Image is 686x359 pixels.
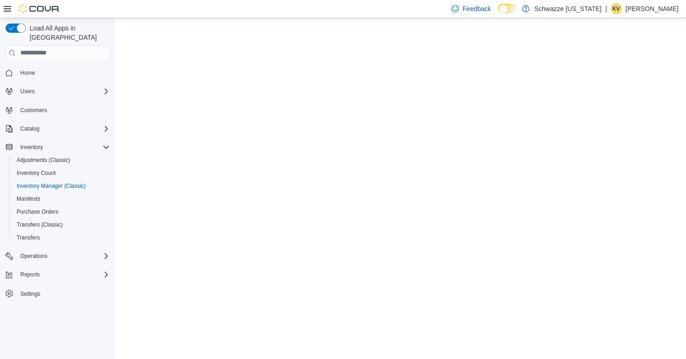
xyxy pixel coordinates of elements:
span: Operations [17,251,110,262]
span: Users [20,88,35,95]
span: Purchase Orders [13,206,110,217]
a: Transfers [13,232,43,243]
span: Transfers [13,232,110,243]
p: [PERSON_NAME] [626,3,679,14]
button: Inventory Count [9,167,114,179]
button: Inventory [17,142,47,153]
button: Settings [2,287,114,300]
button: Inventory [2,141,114,154]
button: Reports [17,269,43,280]
button: Reports [2,268,114,281]
span: Home [17,67,110,78]
a: Settings [17,288,44,299]
span: Feedback [463,4,491,13]
a: Purchase Orders [13,206,62,217]
span: Inventory Count [17,169,56,177]
span: Transfers [17,234,40,241]
a: Transfers (Classic) [13,219,66,230]
button: Operations [17,251,51,262]
a: Home [17,67,39,78]
span: Dark Mode [498,13,499,14]
button: Catalog [17,123,43,134]
span: Users [17,86,110,97]
button: Customers [2,103,114,117]
span: Reports [17,269,110,280]
button: Transfers (Classic) [9,218,114,231]
button: Operations [2,250,114,263]
button: Home [2,66,114,79]
button: Users [2,85,114,98]
img: Cova [18,4,60,13]
span: Transfers (Classic) [13,219,110,230]
span: Manifests [13,193,110,204]
span: Purchase Orders [17,208,59,215]
button: Users [17,86,38,97]
a: Adjustments (Classic) [13,155,74,166]
a: Customers [17,105,51,116]
button: Purchase Orders [9,205,114,218]
button: Inventory Manager (Classic) [9,179,114,192]
span: Settings [17,287,110,299]
span: Adjustments (Classic) [17,156,70,164]
input: Dark Mode [498,4,518,13]
span: Inventory Manager (Classic) [17,182,86,190]
button: Adjustments (Classic) [9,154,114,167]
span: Load All Apps in [GEOGRAPHIC_DATA] [26,24,110,42]
span: Home [20,69,35,77]
p: Schwazze [US_STATE] [534,3,602,14]
button: Manifests [9,192,114,205]
nav: Complex example [6,62,110,324]
button: Catalog [2,122,114,135]
span: Inventory Manager (Classic) [13,180,110,191]
span: Customers [17,104,110,116]
span: Inventory Count [13,168,110,179]
span: Inventory [20,144,43,151]
a: Manifests [13,193,44,204]
p: | [605,3,607,14]
span: Catalog [20,125,39,132]
span: Reports [20,271,40,278]
span: Customers [20,107,47,114]
span: KV [613,3,620,14]
a: Inventory Manager (Classic) [13,180,90,191]
span: Adjustments (Classic) [13,155,110,166]
span: Operations [20,252,48,260]
span: Transfers (Classic) [17,221,63,228]
button: Transfers [9,231,114,244]
span: Inventory [17,142,110,153]
a: Inventory Count [13,168,60,179]
div: Kristine Valdez [611,3,622,14]
span: Manifests [17,195,40,203]
span: Settings [20,290,40,298]
span: Catalog [17,123,110,134]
